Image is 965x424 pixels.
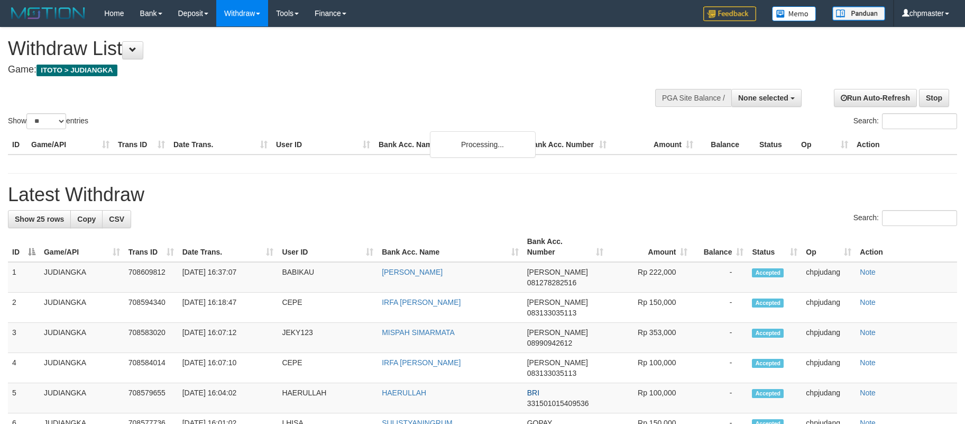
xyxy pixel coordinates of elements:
[124,262,178,293] td: 708609812
[692,323,748,353] td: -
[40,353,124,383] td: JUDIANGKA
[692,353,748,383] td: -
[852,135,957,155] th: Action
[124,323,178,353] td: 708583020
[860,389,876,397] a: Note
[731,89,802,107] button: None selected
[40,383,124,413] td: JUDIANGKA
[77,215,96,223] span: Copy
[860,298,876,306] a: Note
[8,38,633,59] h1: Withdraw List
[853,210,957,226] label: Search:
[527,278,576,287] span: Copy 081278282516 to clipboard
[860,328,876,337] a: Note
[278,293,378,323] td: CEPE
[752,359,784,368] span: Accepted
[8,113,88,129] label: Show entries
[802,353,856,383] td: chpjudang
[608,293,692,323] td: Rp 150,000
[692,293,748,323] td: -
[802,383,856,413] td: chpjudang
[26,113,66,129] select: Showentries
[278,323,378,353] td: JEKY123
[8,262,40,293] td: 1
[178,232,278,262] th: Date Trans.: activate to sort column ascending
[8,323,40,353] td: 3
[8,293,40,323] td: 2
[178,262,278,293] td: [DATE] 16:37:07
[523,232,608,262] th: Bank Acc. Number: activate to sort column ascending
[169,135,272,155] th: Date Trans.
[8,383,40,413] td: 5
[527,309,576,317] span: Copy 083133035113 to clipboard
[178,293,278,323] td: [DATE] 16:18:47
[178,323,278,353] td: [DATE] 16:07:12
[278,232,378,262] th: User ID: activate to sort column ascending
[802,232,856,262] th: Op: activate to sort column ascending
[655,89,731,107] div: PGA Site Balance /
[378,232,523,262] th: Bank Acc. Name: activate to sort column ascending
[527,389,539,397] span: BRI
[8,184,957,205] h1: Latest Withdraw
[832,6,885,21] img: panduan.png
[36,65,117,76] span: ITOTO > JUDIANGKA
[8,353,40,383] td: 4
[430,131,536,158] div: Processing...
[752,299,784,308] span: Accepted
[527,328,588,337] span: [PERSON_NAME]
[797,135,852,155] th: Op
[748,232,802,262] th: Status: activate to sort column ascending
[114,135,169,155] th: Trans ID
[752,389,784,398] span: Accepted
[382,298,461,306] a: IRFA [PERSON_NAME]
[70,210,103,228] a: Copy
[919,89,949,107] a: Stop
[755,135,797,155] th: Status
[527,399,589,408] span: Copy 331501015409536 to clipboard
[382,268,443,276] a: [PERSON_NAME]
[8,5,88,21] img: MOTION_logo.png
[124,293,178,323] td: 708594340
[608,383,692,413] td: Rp 100,000
[40,262,124,293] td: JUDIANGKA
[272,135,374,155] th: User ID
[692,383,748,413] td: -
[692,232,748,262] th: Balance: activate to sort column ascending
[178,383,278,413] td: [DATE] 16:04:02
[692,262,748,293] td: -
[752,268,784,277] span: Accepted
[853,113,957,129] label: Search:
[124,353,178,383] td: 708584014
[802,293,856,323] td: chpjudang
[527,298,588,306] span: [PERSON_NAME]
[611,135,697,155] th: Amount
[608,232,692,262] th: Amount: activate to sort column ascending
[382,358,461,367] a: IRFA [PERSON_NAME]
[802,323,856,353] td: chpjudang
[527,339,573,347] span: Copy 08990942612 to clipboard
[608,262,692,293] td: Rp 222,000
[8,65,633,75] h4: Game:
[124,232,178,262] th: Trans ID: activate to sort column ascending
[608,353,692,383] td: Rp 100,000
[772,6,816,21] img: Button%20Memo.svg
[102,210,131,228] a: CSV
[374,135,524,155] th: Bank Acc. Name
[697,135,755,155] th: Balance
[40,293,124,323] td: JUDIANGKA
[882,113,957,129] input: Search:
[527,369,576,377] span: Copy 083133035113 to clipboard
[524,135,611,155] th: Bank Acc. Number
[382,328,455,337] a: MISPAH SIMARMATA
[856,232,957,262] th: Action
[8,135,27,155] th: ID
[124,383,178,413] td: 708579655
[15,215,64,223] span: Show 25 rows
[27,135,114,155] th: Game/API
[608,323,692,353] td: Rp 353,000
[860,268,876,276] a: Note
[527,268,588,276] span: [PERSON_NAME]
[882,210,957,226] input: Search:
[40,323,124,353] td: JUDIANGKA
[109,215,124,223] span: CSV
